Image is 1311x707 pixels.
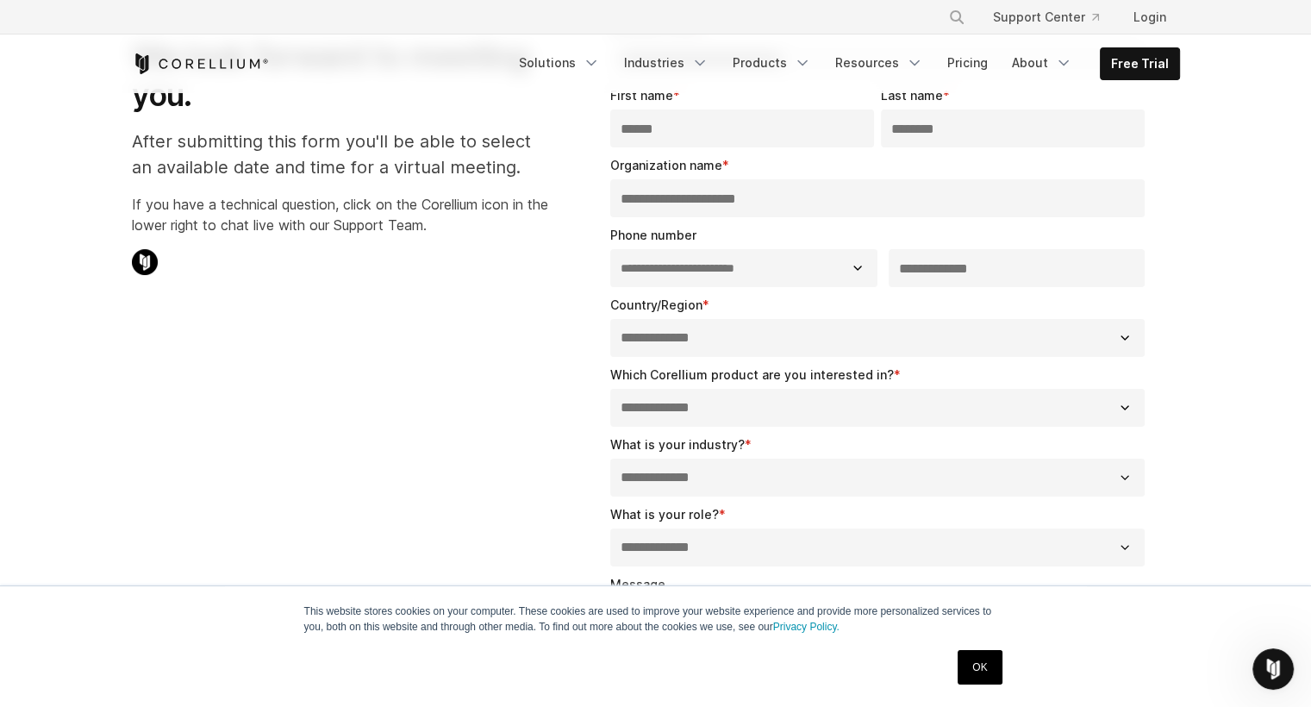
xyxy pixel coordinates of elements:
a: Products [722,47,821,78]
span: Message [610,577,665,591]
span: First name [610,88,673,103]
a: Solutions [509,47,610,78]
a: Resources [825,47,933,78]
span: Last name [881,88,943,103]
p: After submitting this form you'll be able to select an available date and time for a virtual meet... [132,128,548,180]
a: Pricing [937,47,998,78]
p: This website stores cookies on your computer. These cookies are used to improve your website expe... [304,604,1008,635]
a: Privacy Policy. [773,621,840,633]
a: Industries [614,47,719,78]
img: Corellium Chat Icon [132,249,158,275]
button: Search [941,2,972,33]
span: Phone number [610,228,696,242]
span: Country/Region [610,297,702,312]
a: Login [1120,2,1180,33]
div: Navigation Menu [927,2,1180,33]
a: Corellium Home [132,53,269,74]
a: Support Center [979,2,1113,33]
span: What is your industry? [610,437,745,452]
a: OK [958,650,1002,685]
span: Which Corellium product are you interested in? [610,367,894,382]
div: Navigation Menu [509,47,1180,80]
span: Organization name [610,158,722,172]
a: Free Trial [1101,48,1179,79]
iframe: Intercom live chat [1252,648,1294,690]
span: What is your role? [610,507,719,522]
a: About [1002,47,1083,78]
p: If you have a technical question, click on the Corellium icon in the lower right to chat live wit... [132,194,548,235]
